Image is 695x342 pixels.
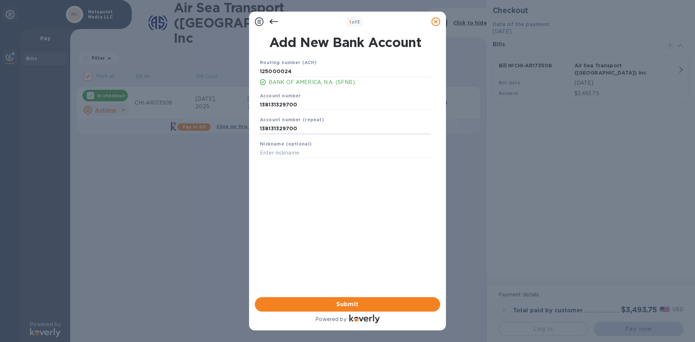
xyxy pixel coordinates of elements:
[260,117,324,122] b: Account number (repeat)
[261,300,434,309] span: Submit
[260,123,431,134] input: Enter account number
[260,99,431,110] input: Enter account number
[349,19,351,25] span: 1
[269,79,431,86] p: BANK OF AMERICA, N.A. (SFNB)
[260,60,317,65] b: Routing number (ACH)
[260,93,301,98] b: Account number
[256,35,435,50] h1: Add New Bank Account
[260,66,431,77] input: Enter routing number
[349,314,380,323] img: Logo
[260,141,312,147] b: Nickname (optional)
[349,19,360,25] b: of 3
[260,148,431,159] input: Enter nickname
[255,297,440,312] button: Submit
[315,316,346,323] p: Powered by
